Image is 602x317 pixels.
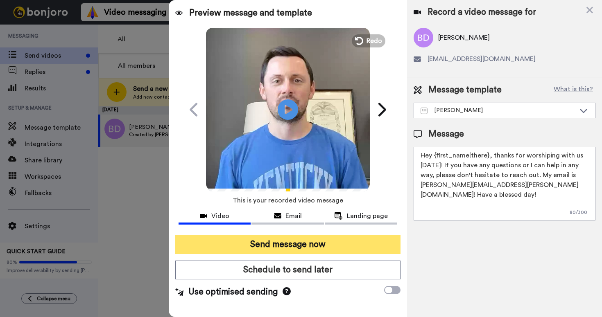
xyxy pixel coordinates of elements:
span: Landing page [347,211,388,221]
span: This is your recorded video message [233,191,343,209]
button: What is this? [551,84,595,96]
textarea: Hey {first_name|there}, thanks for worshiping with us [DATE]! If you have any questions or I can ... [414,147,595,220]
span: [EMAIL_ADDRESS][DOMAIN_NAME] [428,54,536,64]
div: [PERSON_NAME] [421,106,575,115]
img: Message-temps.svg [421,108,428,114]
button: Schedule to send later [175,261,401,279]
button: Send message now [175,235,401,254]
span: Message template [428,84,502,96]
span: Hi [PERSON_NAME], thank you so much for signing up! I wanted to say thanks in person with a quick... [46,7,109,91]
span: Use optimised sending [188,286,278,298]
img: mute-white.svg [26,26,36,36]
img: c638375f-eacb-431c-9714-bd8d08f708a7-1584310529.jpg [1,2,23,24]
span: Message [428,128,464,140]
span: Email [285,211,302,221]
span: Video [211,211,229,221]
